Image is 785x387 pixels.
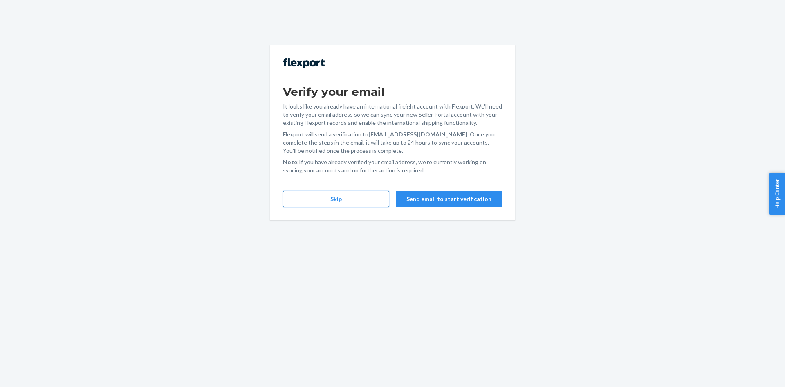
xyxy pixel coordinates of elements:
[396,191,502,207] button: Send email to start verification
[368,131,467,138] strong: [EMAIL_ADDRESS][DOMAIN_NAME]
[283,158,502,174] p: If you have already verified your email address, we're currently working on syncing your accounts...
[283,158,299,165] strong: Note:
[283,191,389,207] button: Skip
[283,102,502,127] p: It looks like you already have an international freight account with Flexport. We'll need to veri...
[283,130,502,155] p: Flexport will send a verification to . Once you complete the steps in the email, it will take up ...
[283,58,325,68] img: Flexport logo
[283,84,502,99] h1: Verify your email
[769,173,785,215] button: Help Center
